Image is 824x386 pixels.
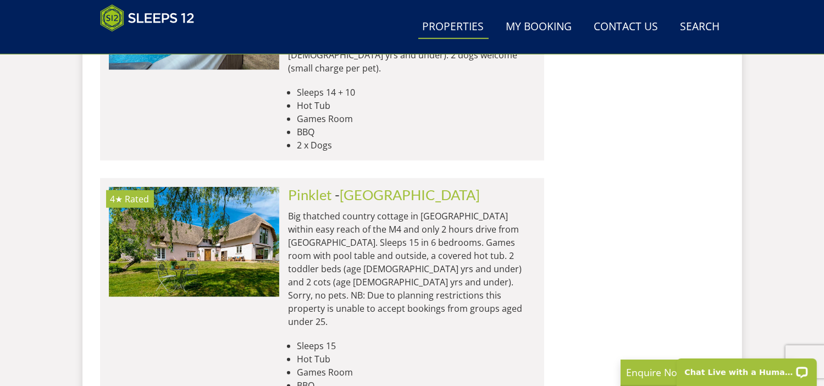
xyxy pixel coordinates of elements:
li: Sleeps 14 + 10 [297,86,535,99]
span: - [335,186,480,203]
li: Hot Tub [297,99,535,112]
img: Sleeps 12 [100,4,195,32]
a: Properties [418,15,489,40]
iframe: Customer reviews powered by Trustpilot [95,38,210,48]
a: My Booking [502,15,577,40]
a: 4★ Rated [109,187,279,297]
a: Search [676,15,725,40]
li: Games Room [297,112,535,125]
li: Sleeps 15 [297,339,535,352]
p: Big thatched country cottage in [GEOGRAPHIC_DATA] within easy reach of the M4 and only 2 hours dr... [288,209,535,328]
li: Games Room [297,366,535,379]
li: Hot Tub [297,352,535,366]
p: Enquire Now [626,365,791,379]
li: 2 x Dogs [297,139,535,152]
span: Pinklet has a 4 star rating under the Quality in Tourism Scheme [110,193,123,205]
a: Pinklet [288,186,332,203]
li: BBQ [297,125,535,139]
iframe: LiveChat chat widget [670,351,824,386]
span: Rated [125,193,150,205]
a: [GEOGRAPHIC_DATA] [340,186,480,203]
img: pinklet-holiday-home-wiltshire-sleeps-15.original.jpg [109,187,279,297]
a: Contact Us [590,15,663,40]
